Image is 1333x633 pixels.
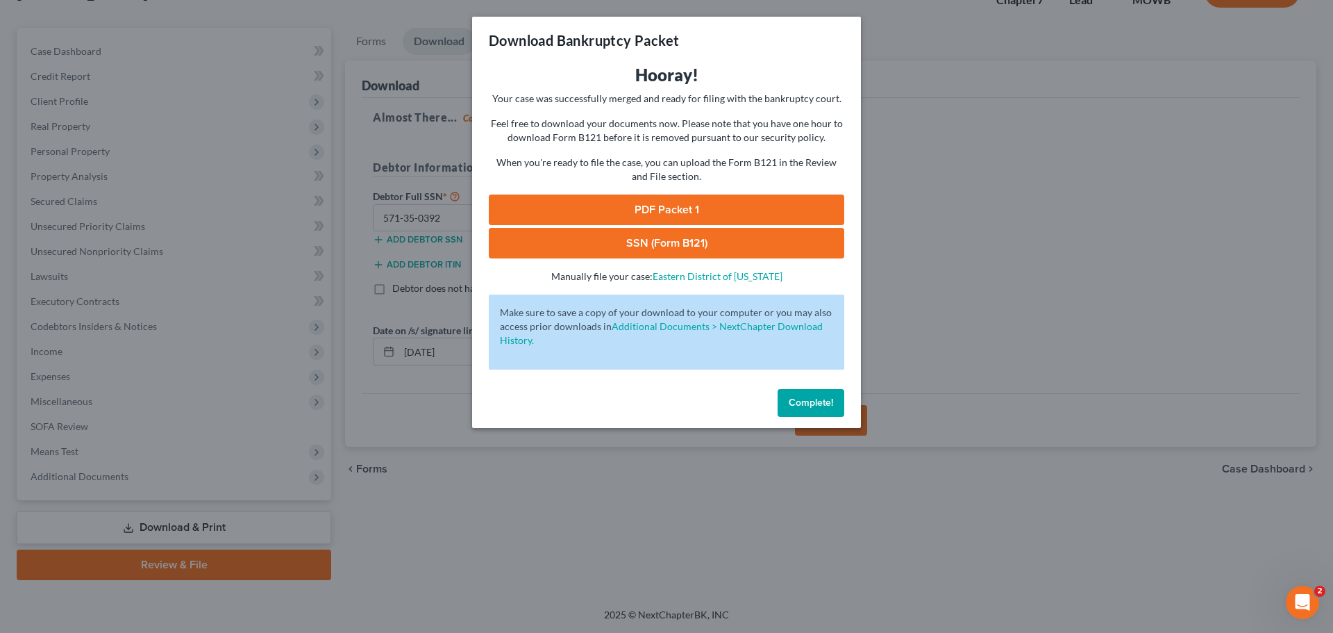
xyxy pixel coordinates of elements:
[489,195,844,225] a: PDF Packet 1
[653,270,782,282] a: Eastern District of [US_STATE]
[789,397,833,409] span: Complete!
[1314,586,1325,597] span: 2
[500,320,823,346] a: Additional Documents > NextChapter Download History.
[489,156,844,183] p: When you're ready to file the case, you can upload the Form B121 in the Review and File section.
[489,31,679,50] h3: Download Bankruptcy Packet
[489,117,844,145] p: Feel free to download your documents now. Please note that you have one hour to download Form B12...
[489,92,844,106] p: Your case was successfully merged and ready for filing with the bankruptcy court.
[500,306,833,347] p: Make sure to save a copy of your download to your computer or you may also access prior downloads in
[778,389,844,417] button: Complete!
[1286,586,1319,619] iframe: Intercom live chat
[489,228,844,258] a: SSN (Form B121)
[489,64,844,86] h3: Hooray!
[489,270,844,283] p: Manually file your case:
